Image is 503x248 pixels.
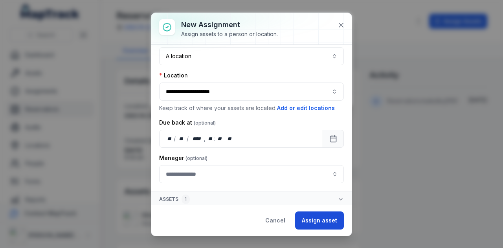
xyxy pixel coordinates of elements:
label: Location [159,72,188,79]
button: Add or edit locations [277,104,335,112]
div: / [187,135,189,143]
div: 1 [182,195,190,204]
div: month, [176,135,187,143]
div: year, [189,135,204,143]
button: A location [159,47,344,65]
div: am/pm, [226,135,234,143]
input: assignment-add:cf[907ad3fd-eed4-49d8-ad84-d22efbadc5a5]-label [159,165,344,183]
button: Assets1 [151,191,352,207]
div: : [214,135,216,143]
div: Assign assets to a person or location. [181,30,278,38]
button: Calendar [323,130,344,148]
div: minute, [216,135,224,143]
label: Manager [159,154,207,162]
h3: New assignment [181,19,278,30]
div: , [204,135,206,143]
div: / [174,135,176,143]
div: hour, [206,135,214,143]
button: Cancel [259,211,292,230]
button: Assign asset [295,211,344,230]
span: Assets [159,195,190,204]
div: day, [166,135,174,143]
p: Keep track of where your assets are located. [159,104,344,112]
label: Due back at [159,119,216,127]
